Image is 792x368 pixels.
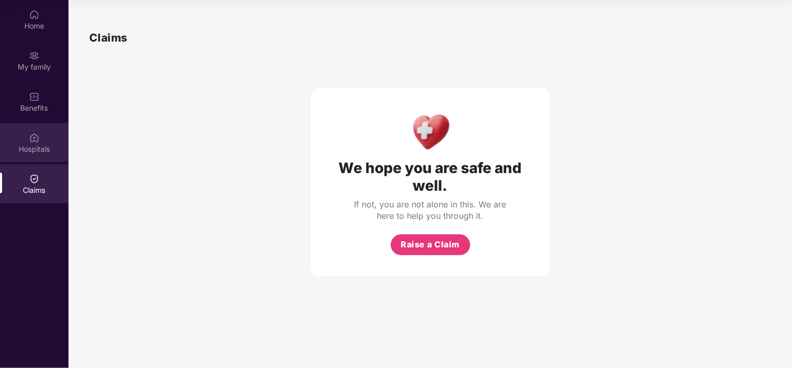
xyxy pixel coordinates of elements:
[29,91,39,102] img: svg+xml;base64,PHN2ZyBpZD0iQmVuZWZpdHMiIHhtbG5zPSJodHRwOi8vd3d3LnczLm9yZy8yMDAwL3N2ZyIgd2lkdGg9Ij...
[401,238,460,251] span: Raise a Claim
[29,174,39,184] img: svg+xml;base64,PHN2ZyBpZD0iQ2xhaW0iIHhtbG5zPSJodHRwOi8vd3d3LnczLm9yZy8yMDAwL3N2ZyIgd2lkdGg9IjIwIi...
[408,109,453,154] img: Health Care
[89,29,128,46] h1: Claims
[29,9,39,20] img: svg+xml;base64,PHN2ZyBpZD0iSG9tZSIgeG1sbnM9Imh0dHA6Ly93d3cudzMub3JnLzIwMDAvc3ZnIiB3aWR0aD0iMjAiIG...
[352,199,508,221] div: If not, you are not alone in this. We are here to help you through it.
[29,133,39,143] img: svg+xml;base64,PHN2ZyBpZD0iSG9zcGl0YWxzIiB4bWxucz0iaHR0cDovL3d3dy53My5vcmcvMjAwMC9zdmciIHdpZHRoPS...
[391,234,470,255] button: Raise a Claim
[332,159,529,194] div: We hope you are safe and well.
[29,50,39,61] img: svg+xml;base64,PHN2ZyB3aWR0aD0iMjAiIGhlaWdodD0iMjAiIHZpZXdCb3g9IjAgMCAyMCAyMCIgZmlsbD0ibm9uZSIgeG...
